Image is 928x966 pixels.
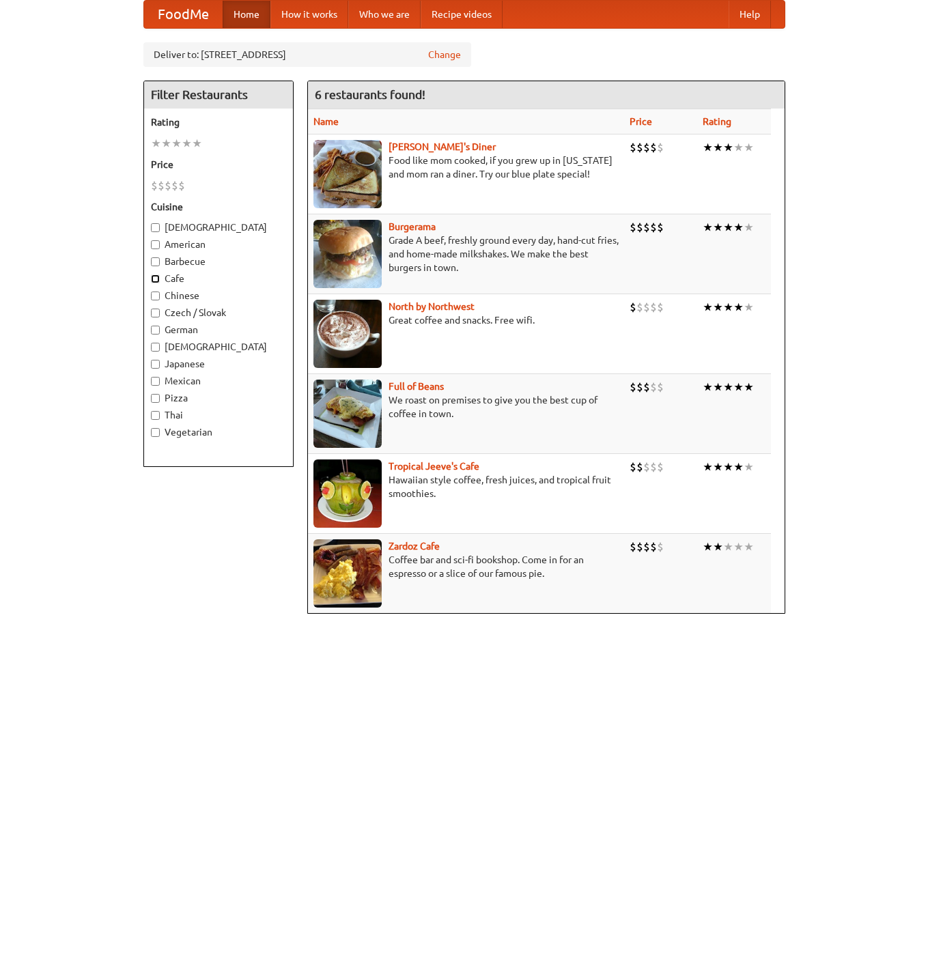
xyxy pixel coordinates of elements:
[313,539,382,608] img: zardoz.jpg
[151,289,286,302] label: Chinese
[151,425,286,439] label: Vegetarian
[650,459,657,474] li: $
[703,140,713,155] li: ★
[151,391,286,405] label: Pizza
[165,178,171,193] li: $
[313,459,382,528] img: jeeves.jpg
[643,220,650,235] li: $
[657,220,664,235] li: $
[151,309,160,317] input: Czech / Slovak
[744,140,754,155] li: ★
[151,428,160,437] input: Vegetarian
[171,136,182,151] li: ★
[151,306,286,319] label: Czech / Slovak
[657,300,664,315] li: $
[313,154,619,181] p: Food like mom cooked, if you grew up in [US_STATE] and mom ran a diner. Try our blue plate special!
[713,380,723,395] li: ★
[389,381,444,392] a: Full of Beans
[313,380,382,448] img: beans.jpg
[313,553,619,580] p: Coffee bar and sci-fi bookshop. Come in for an espresso or a slice of our famous pie.
[729,1,771,28] a: Help
[713,459,723,474] li: ★
[151,158,286,171] h5: Price
[389,301,475,312] a: North by Northwest
[657,140,664,155] li: $
[151,115,286,129] h5: Rating
[151,200,286,214] h5: Cuisine
[643,380,650,395] li: $
[161,136,171,151] li: ★
[389,221,436,232] a: Burgerama
[151,255,286,268] label: Barbecue
[389,541,440,552] a: Zardoz Cafe
[151,238,286,251] label: American
[650,539,657,554] li: $
[151,136,161,151] li: ★
[723,380,733,395] li: ★
[270,1,348,28] a: How it works
[151,340,286,354] label: [DEMOGRAPHIC_DATA]
[389,141,496,152] b: [PERSON_NAME]'s Diner
[713,539,723,554] li: ★
[723,539,733,554] li: ★
[636,220,643,235] li: $
[657,459,664,474] li: $
[151,223,160,232] input: [DEMOGRAPHIC_DATA]
[313,313,619,327] p: Great coffee and snacks. Free wifi.
[151,326,160,335] input: German
[643,300,650,315] li: $
[650,220,657,235] li: $
[630,539,636,554] li: $
[313,220,382,288] img: burgerama.jpg
[723,140,733,155] li: ★
[313,393,619,421] p: We roast on premises to give you the best cup of coffee in town.
[703,380,713,395] li: ★
[151,357,286,371] label: Japanese
[151,408,286,422] label: Thai
[313,300,382,368] img: north.jpg
[428,48,461,61] a: Change
[348,1,421,28] a: Who we are
[733,220,744,235] li: ★
[223,1,270,28] a: Home
[151,411,160,420] input: Thai
[171,178,178,193] li: $
[643,459,650,474] li: $
[151,257,160,266] input: Barbecue
[650,300,657,315] li: $
[713,300,723,315] li: ★
[151,221,286,234] label: [DEMOGRAPHIC_DATA]
[703,459,713,474] li: ★
[389,461,479,472] a: Tropical Jeeve's Cafe
[313,473,619,500] p: Hawaiian style coffee, fresh juices, and tropical fruit smoothies.
[744,220,754,235] li: ★
[151,274,160,283] input: Cafe
[636,300,643,315] li: $
[313,233,619,274] p: Grade A beef, freshly ground every day, hand-cut fries, and home-made milkshakes. We make the bes...
[151,374,286,388] label: Mexican
[636,140,643,155] li: $
[630,380,636,395] li: $
[630,220,636,235] li: $
[151,240,160,249] input: American
[650,140,657,155] li: $
[630,459,636,474] li: $
[151,272,286,285] label: Cafe
[151,343,160,352] input: [DEMOGRAPHIC_DATA]
[650,380,657,395] li: $
[723,300,733,315] li: ★
[636,380,643,395] li: $
[643,539,650,554] li: $
[723,220,733,235] li: ★
[636,459,643,474] li: $
[315,88,425,101] ng-pluralize: 6 restaurants found!
[178,178,185,193] li: $
[313,116,339,127] a: Name
[703,116,731,127] a: Rating
[151,292,160,300] input: Chinese
[636,539,643,554] li: $
[313,140,382,208] img: sallys.jpg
